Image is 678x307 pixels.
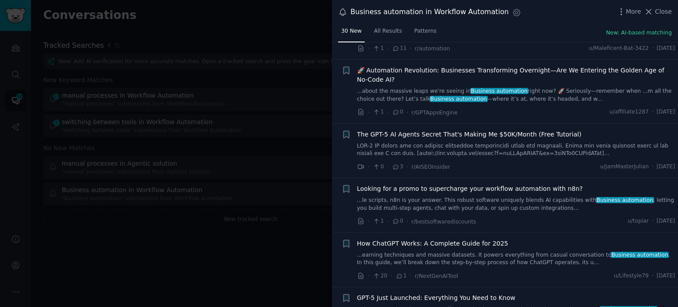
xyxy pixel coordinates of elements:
span: [DATE] [657,45,675,53]
span: u/topiar [628,217,649,225]
span: · [410,271,411,280]
span: 0 [392,217,403,225]
a: Patterns [411,24,440,42]
span: r/bestsoftwarediscounts [411,219,476,225]
span: · [407,217,408,226]
span: [DATE] [657,108,675,116]
a: ...about the massive leaps we're seeing inBusiness automationright now? 🚀 Seriously—remember when... [357,87,675,103]
a: How ChatGPT Works: A Complete Guide for 2025 [357,239,508,248]
span: · [652,163,654,171]
button: New: AI-based matching [606,29,672,37]
a: GPT-5 Just Launched: Everything You Need to Know [357,293,516,303]
span: u/JamMasterJulian [600,163,648,171]
span: Business automation [470,88,528,94]
span: [DATE] [657,163,675,171]
span: · [368,44,369,53]
a: The GPT-5 AI Agents Secret That's Making Me $50K/Month (Free Tutorial) [357,130,582,139]
span: · [652,108,654,116]
a: ...le scripts, n8n is your answer. This robust software uniquely blends AI capabilities withBusin... [357,197,675,212]
span: Close [655,7,672,16]
span: · [410,44,411,53]
span: u/affiliate1287 [610,108,649,116]
a: ...earning techniques and massive datasets. It powers everything from casual conversation toBusin... [357,251,675,267]
span: u/Lifestyle79 [614,272,649,280]
span: [DATE] [657,272,675,280]
a: 🚀 Automation Revolution: Businesses Transforming Overnight—Are We Entering the Golden Age of No-C... [357,66,675,84]
span: · [368,108,369,117]
a: All Results [371,24,405,42]
span: 0 [373,163,384,171]
span: · [407,108,408,117]
a: Looking for a promo to supercharge your workflow automation with n8n? [357,184,583,193]
span: All Results [374,27,402,35]
span: · [368,271,369,280]
span: · [391,271,392,280]
span: u/Maleficent-Bat-3422 [589,45,649,53]
span: Business automation [429,96,488,102]
span: · [387,217,389,226]
span: 30 New [341,27,362,35]
span: 1 [373,217,384,225]
button: Close [644,7,672,16]
span: 0 [392,108,403,116]
span: r/GPTAppsEngine [411,110,458,116]
span: · [368,217,369,226]
button: More [617,7,641,16]
span: 11 [392,45,407,53]
span: 1 [373,45,384,53]
span: · [387,108,389,117]
span: · [652,45,654,53]
span: · [652,217,654,225]
span: · [368,162,369,171]
span: Business automation [610,252,669,258]
span: r/automation [415,45,450,52]
span: 1 [395,272,407,280]
a: 30 New [338,24,365,42]
span: · [387,162,389,171]
span: 1 [373,108,384,116]
span: More [626,7,641,16]
span: 20 [373,272,387,280]
span: · [387,44,389,53]
span: r/AISEOInsider [411,164,450,170]
span: Patterns [414,27,437,35]
span: · [652,272,654,280]
span: r/NextGenAITool [415,273,458,279]
span: [DATE] [657,217,675,225]
div: Business automation in Workflow Automation [350,7,509,18]
span: 3 [392,163,403,171]
span: · [407,162,408,171]
a: LOR-2 IP dolors ame con adipisc elitseddoe temporincidi utlab etd magnaali. Enima min venia quisn... [357,142,675,158]
span: Business automation [596,197,654,203]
